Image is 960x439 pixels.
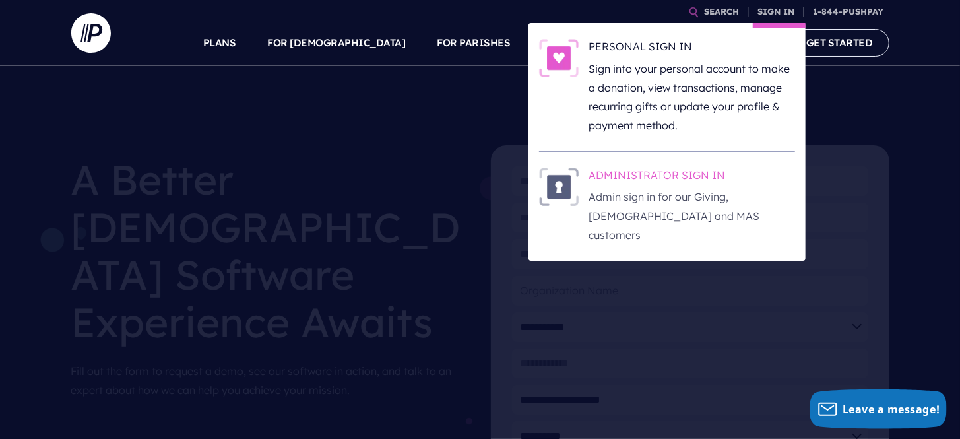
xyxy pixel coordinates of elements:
a: COMPANY [710,20,759,66]
a: FOR PARISHES [437,20,511,66]
span: Leave a message! [843,402,940,417]
h6: PERSONAL SIGN IN [589,39,795,59]
a: SOLUTIONS [542,20,601,66]
a: GET STARTED [790,29,889,56]
img: PERSONAL SIGN IN - Illustration [539,39,579,77]
p: Sign into your personal account to make a donation, view transactions, manage recurring gifts or ... [589,59,795,135]
a: FOR [DEMOGRAPHIC_DATA] [268,20,406,66]
a: ADMINISTRATOR SIGN IN - Illustration ADMINISTRATOR SIGN IN Admin sign in for our Giving, [DEMOGRA... [539,168,795,245]
a: EXPLORE [632,20,678,66]
h6: ADMINISTRATOR SIGN IN [589,168,795,187]
a: PERSONAL SIGN IN - Illustration PERSONAL SIGN IN Sign into your personal account to make a donati... [539,39,795,135]
img: ADMINISTRATOR SIGN IN - Illustration [539,168,579,206]
p: Admin sign in for our Giving, [DEMOGRAPHIC_DATA] and MAS customers [589,187,795,244]
button: Leave a message! [810,389,947,429]
a: PLANS [203,20,236,66]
